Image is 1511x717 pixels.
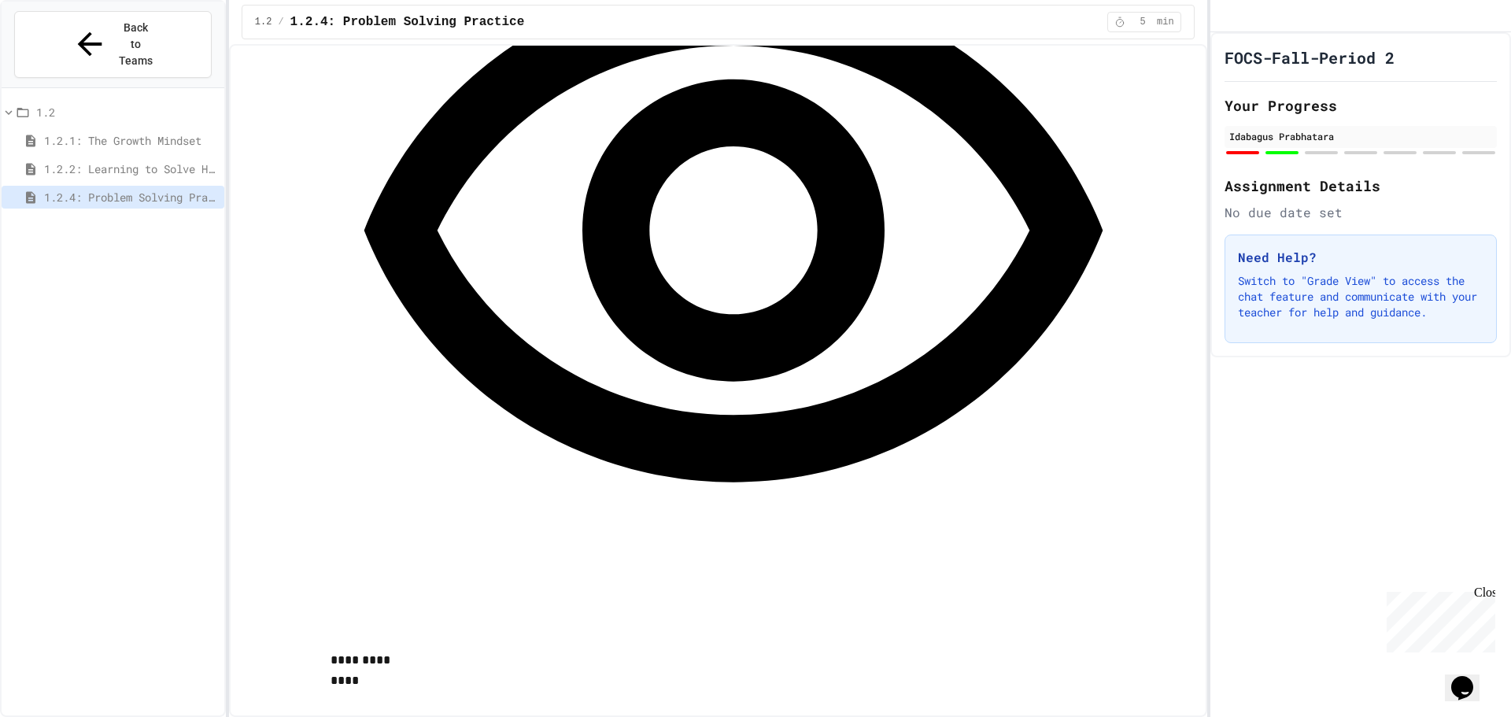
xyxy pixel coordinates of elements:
h3: Need Help? [1238,248,1483,267]
span: 5 [1130,16,1155,28]
iframe: chat widget [1380,586,1495,652]
span: 1.2 [36,104,218,120]
h2: Your Progress [1225,94,1497,116]
button: Back to Teams [14,11,212,78]
span: 1.2 [255,16,272,28]
div: Chat with us now!Close [6,6,109,100]
span: 1.2.4: Problem Solving Practice [44,189,218,205]
span: min [1157,16,1174,28]
div: Idabagus Prabhatara [1229,129,1492,143]
h1: FOCS-Fall-Period 2 [1225,46,1395,68]
iframe: chat widget [1445,654,1495,701]
span: 1.2.1: The Growth Mindset [44,132,218,149]
div: No due date set [1225,203,1497,222]
span: 1.2.2: Learning to Solve Hard Problems [44,161,218,177]
h2: Assignment Details [1225,175,1497,197]
span: / [278,16,283,28]
p: Switch to "Grade View" to access the chat feature and communicate with your teacher for help and ... [1238,273,1483,320]
span: 1.2.4: Problem Solving Practice [290,13,525,31]
span: Back to Teams [117,20,154,69]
